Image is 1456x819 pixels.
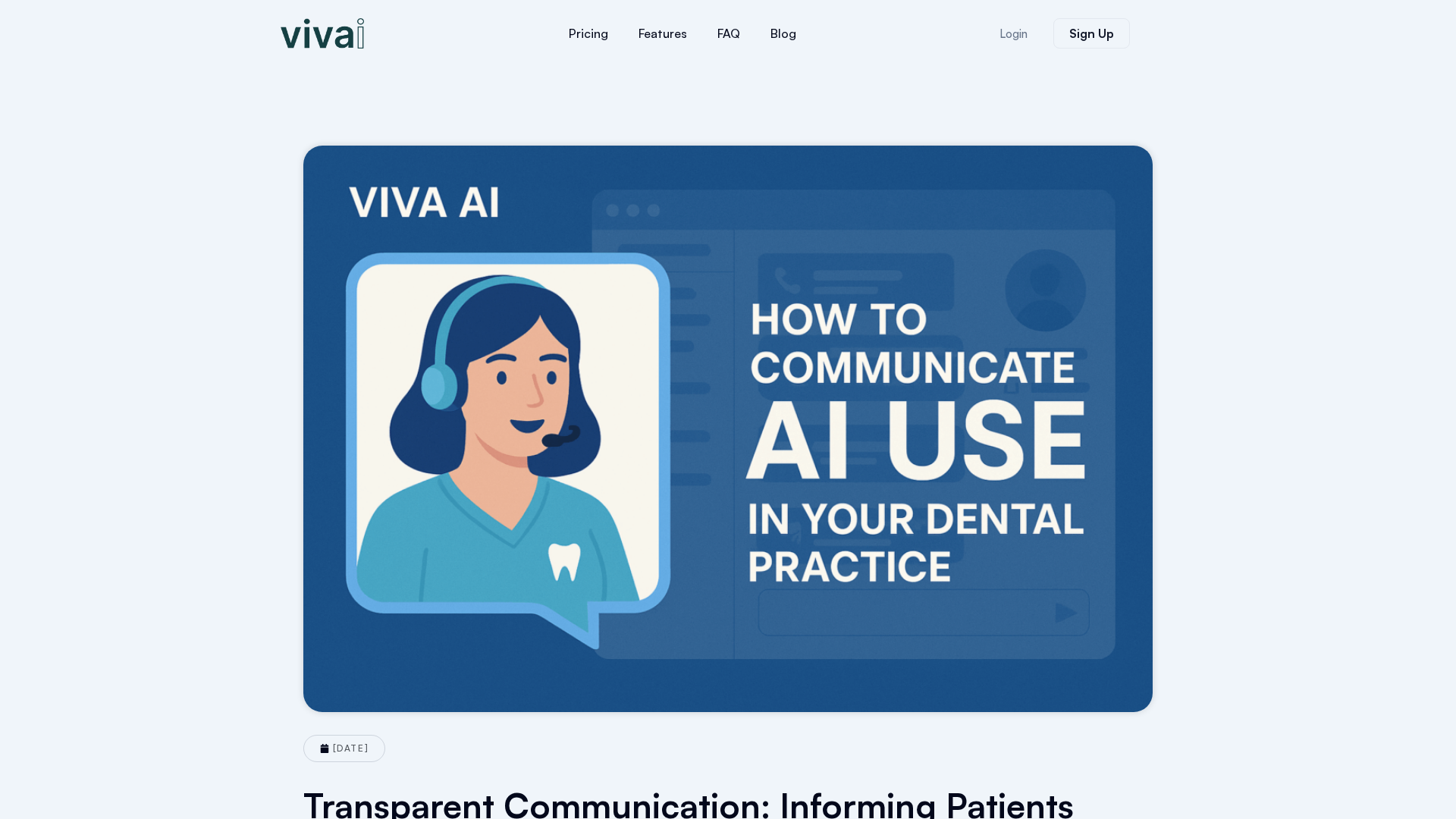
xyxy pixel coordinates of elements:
a: Sign Up [1053,18,1130,49]
a: Login [981,19,1046,49]
nav: Menu [463,15,902,52]
a: Pricing [554,15,623,52]
span: Login [999,28,1028,39]
a: Features [623,15,702,52]
span: Sign Up [1069,27,1114,39]
a: Blog [755,15,811,52]
a: [DATE] [320,743,369,754]
a: FAQ [702,15,755,52]
time: [DATE] [333,742,369,754]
